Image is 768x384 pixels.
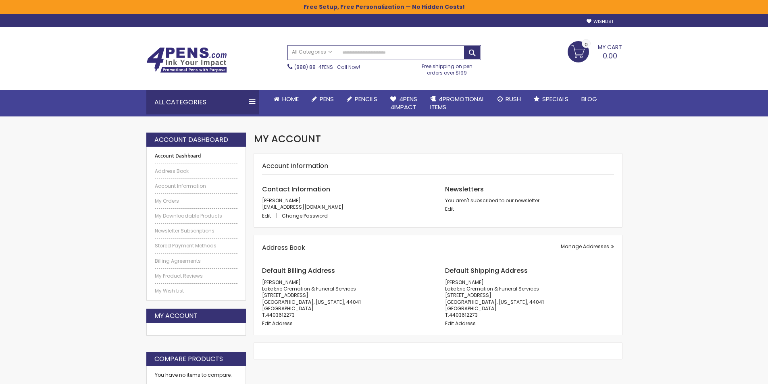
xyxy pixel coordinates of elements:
span: My Account [254,132,321,145]
span: Default Billing Address [262,266,335,275]
a: Pens [305,90,340,108]
span: Specials [542,95,568,103]
span: - Call Now! [294,64,360,71]
strong: Address Book [262,243,305,252]
a: Rush [491,90,527,108]
div: Free shipping on pen orders over $199 [413,60,481,76]
span: 0 [585,41,588,48]
a: Edit Address [262,320,293,327]
a: Home [267,90,305,108]
a: Edit [445,205,454,212]
strong: Account Information [262,161,328,170]
a: Edit [262,212,281,219]
a: All Categories [288,46,336,59]
a: 0.00 0 [568,41,622,61]
a: Edit Address [445,320,476,327]
span: Rush [506,95,521,103]
span: Edit [262,212,271,219]
a: Address Book [155,168,238,174]
a: My Downloadable Products [155,213,238,219]
a: 4PROMOTIONALITEMS [424,90,491,116]
a: 4Pens4impact [384,90,424,116]
span: Manage Addresses [561,243,609,250]
strong: Account Dashboard [155,153,238,159]
span: Home [282,95,299,103]
a: Billing Agreements [155,258,238,264]
p: You aren't subscribed to our newsletter. [445,197,614,204]
address: [PERSON_NAME] Lake Erie Cremation & Funeral Services [STREET_ADDRESS] [GEOGRAPHIC_DATA], [US_STAT... [262,279,431,318]
a: My Orders [155,198,238,204]
span: All Categories [292,49,332,55]
a: 4403612273 [266,311,295,318]
a: Wishlist [587,19,614,25]
a: Change Password [282,212,328,219]
span: 4Pens 4impact [390,95,417,111]
span: 0.00 [603,51,617,61]
strong: My Account [154,311,198,320]
img: 4Pens Custom Pens and Promotional Products [146,47,227,73]
span: Default Shipping Address [445,266,528,275]
a: Blog [575,90,604,108]
a: 4403612273 [449,311,478,318]
span: 4PROMOTIONAL ITEMS [430,95,485,111]
a: Stored Payment Methods [155,243,238,249]
span: Pencils [355,95,377,103]
strong: Compare Products [154,355,223,363]
a: Pencils [340,90,384,108]
a: My Wish List [155,288,238,294]
p: [PERSON_NAME] [EMAIL_ADDRESS][DOMAIN_NAME] [262,197,431,210]
a: My Product Reviews [155,273,238,279]
a: Newsletter Subscriptions [155,228,238,234]
span: Blog [581,95,597,103]
span: Pens [320,95,334,103]
span: Newsletters [445,185,484,194]
a: Manage Addresses [561,243,614,250]
address: [PERSON_NAME] Lake Erie Cremation & Funeral Services [STREET_ADDRESS] [GEOGRAPHIC_DATA], [US_STAT... [445,279,614,318]
a: Account Information [155,183,238,189]
a: Specials [527,90,575,108]
span: Contact Information [262,185,330,194]
a: (888) 88-4PENS [294,64,333,71]
div: All Categories [146,90,259,114]
strong: Account Dashboard [154,135,228,144]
